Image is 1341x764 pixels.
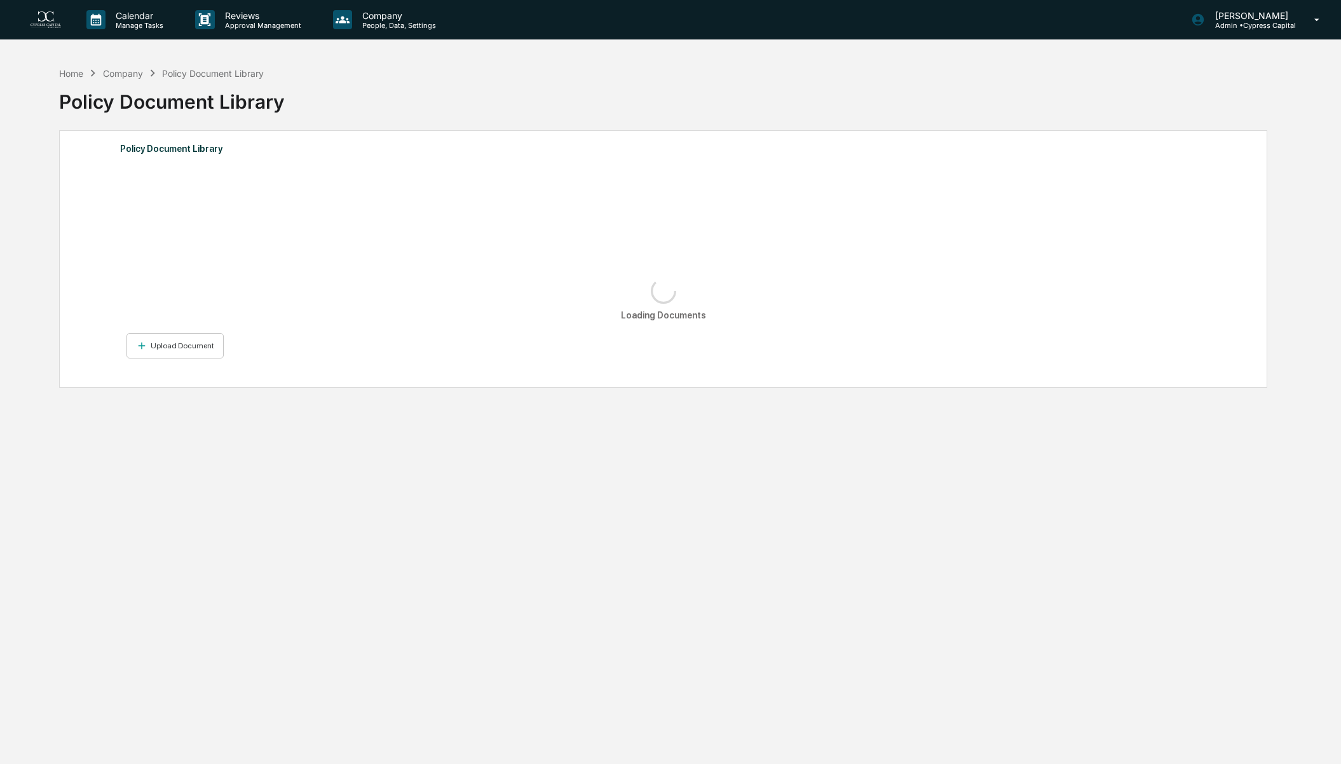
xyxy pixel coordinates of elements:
[215,21,308,30] p: Approval Management
[59,68,83,79] div: Home
[621,310,706,320] div: Loading Documents
[1205,21,1296,30] p: Admin • Cypress Capital
[215,10,308,21] p: Reviews
[148,341,214,350] div: Upload Document
[162,68,264,79] div: Policy Document Library
[126,333,224,359] button: Upload Document
[1205,10,1296,21] p: [PERSON_NAME]
[352,10,442,21] p: Company
[120,140,1206,157] div: Policy Document Library
[59,80,1266,113] div: Policy Document Library
[106,10,170,21] p: Calendar
[352,21,442,30] p: People, Data, Settings
[31,11,61,29] img: logo
[103,68,143,79] div: Company
[106,21,170,30] p: Manage Tasks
